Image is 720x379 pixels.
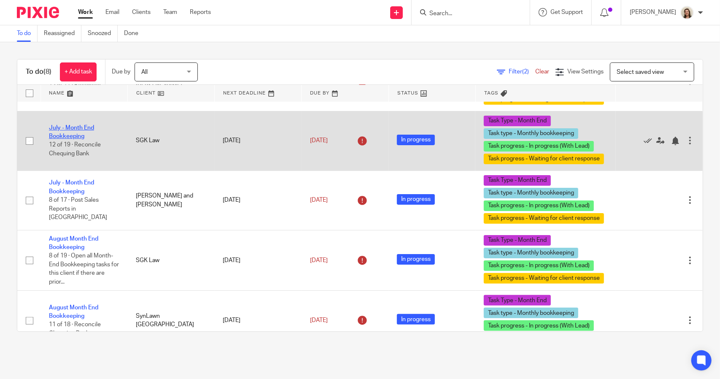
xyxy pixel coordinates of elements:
img: Morgan.JPG [680,6,694,19]
span: 12 of 19 · Reconcile Chequing Bank [49,142,101,157]
span: Task progress - Waiting for client response [484,273,604,284]
td: [DATE] [215,291,302,350]
span: Task progress - Waiting for client response [484,154,604,164]
span: 8 of 19 · Open all Month-End Bookkeeping tasks for this client if there are prior... [49,253,119,285]
td: SynLawn [GEOGRAPHIC_DATA] [127,291,214,350]
a: August Month End Bookkeeping [49,236,98,250]
a: + Add task [60,62,97,81]
td: [DATE] [215,230,302,291]
span: In progress [397,314,435,325]
span: View Settings [567,69,604,75]
input: Search [429,10,504,18]
p: Due by [112,68,130,76]
a: July - Month End Bookkeeping [49,180,94,194]
a: Work [78,8,93,16]
span: Task progress - In progress (With Lead) [484,260,594,271]
a: Reports [190,8,211,16]
span: (2) [522,69,529,75]
span: Task progress - Waiting for client response [484,213,604,224]
span: 8 of 17 · Post Sales Reports in [GEOGRAPHIC_DATA] [49,197,107,220]
span: [DATE] [310,197,328,203]
td: [PERSON_NAME] and [PERSON_NAME] [127,171,214,230]
span: Select saved view [617,69,664,75]
td: [DATE] [215,111,302,171]
span: Task progress - In progress (With Lead) [484,320,594,331]
td: SGK Law [127,111,214,171]
a: Mark as done [644,136,656,145]
span: Tags [484,91,499,95]
a: Clear [535,69,549,75]
span: Task type - Monthly bookkeeping [484,308,578,318]
span: [DATE] [310,138,328,143]
a: August Month End Bookkeeping [49,305,98,319]
a: Reassigned [44,25,81,42]
span: Task type - Monthly bookkeeping [484,248,578,258]
span: Task progress - In progress (With Lead) [484,141,594,152]
span: [DATE] [310,317,328,323]
span: Filter [509,69,535,75]
span: Task Type - Month End [484,175,551,186]
span: Task progress - In progress (With Lead) [484,200,594,211]
td: SGK Law [127,230,214,291]
span: Task type - Monthly bookkeeping [484,128,578,139]
span: In progress [397,194,435,205]
span: Task Type - Month End [484,116,551,126]
span: Task type - Monthly bookkeeping [484,188,578,198]
img: Pixie [17,7,59,18]
p: [PERSON_NAME] [630,8,676,16]
span: [DATE] [310,257,328,263]
span: In progress [397,135,435,145]
a: Snoozed [88,25,118,42]
td: [DATE] [215,171,302,230]
a: Done [124,25,145,42]
span: Get Support [550,9,583,15]
a: Team [163,8,177,16]
h1: To do [26,68,51,76]
a: To do [17,25,38,42]
span: Task Type - Month End [484,235,551,246]
span: (8) [43,68,51,75]
span: In progress [397,254,435,265]
a: Clients [132,8,151,16]
a: July - Month End Bookkeeping [49,125,94,139]
a: Email [105,8,119,16]
span: 11 of 18 · Reconcile Chequing Bank [49,322,101,336]
span: Task Type - Month End [484,295,551,306]
span: All [141,69,148,75]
